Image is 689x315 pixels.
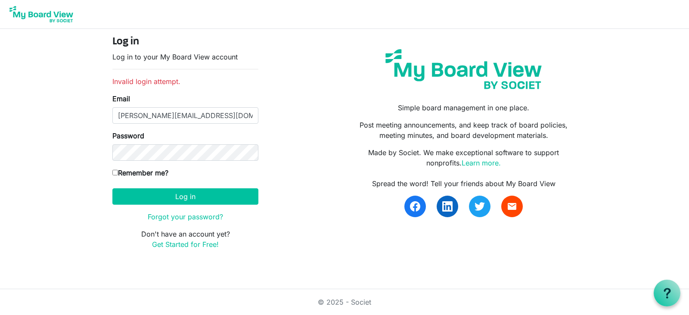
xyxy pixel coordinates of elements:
[112,131,144,141] label: Password
[112,76,258,87] li: Invalid login attempt.
[318,298,371,306] a: © 2025 - Societ
[507,201,517,212] span: email
[442,201,453,212] img: linkedin.svg
[112,170,118,175] input: Remember me?
[501,196,523,217] a: email
[112,36,258,48] h4: Log in
[351,178,577,189] div: Spread the word! Tell your friends about My Board View
[351,120,577,140] p: Post meeting announcements, and keep track of board policies, meeting minutes, and board developm...
[112,52,258,62] p: Log in to your My Board View account
[379,43,548,96] img: my-board-view-societ.svg
[351,147,577,168] p: Made by Societ. We make exceptional software to support nonprofits.
[410,201,420,212] img: facebook.svg
[7,3,76,25] img: My Board View Logo
[148,212,223,221] a: Forgot your password?
[112,229,258,250] p: Don't have an account yet?
[112,168,168,178] label: Remember me?
[475,201,485,212] img: twitter.svg
[351,103,577,113] p: Simple board management in one place.
[112,94,130,104] label: Email
[462,159,501,167] a: Learn more.
[152,240,219,249] a: Get Started for Free!
[112,188,258,205] button: Log in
